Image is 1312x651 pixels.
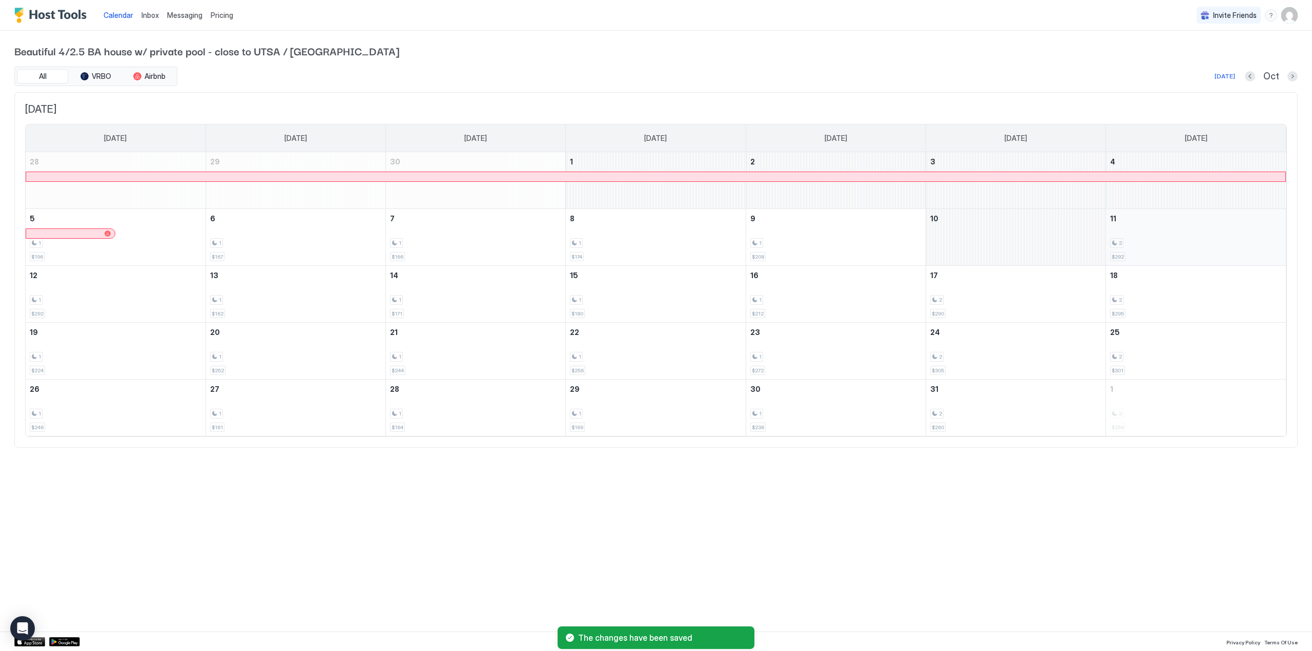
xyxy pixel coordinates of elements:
[634,124,677,152] a: Wednesday
[399,240,401,246] span: 1
[38,410,41,417] span: 1
[570,328,579,337] span: 22
[1119,353,1122,360] span: 2
[746,266,926,323] td: October 16, 2025
[746,323,926,380] td: October 23, 2025
[104,11,133,19] span: Calendar
[566,209,745,228] a: October 8, 2025
[390,271,398,280] span: 14
[1106,266,1286,285] a: October 18, 2025
[566,323,746,380] td: October 22, 2025
[206,380,385,398] a: October 27, 2025
[219,297,221,303] span: 1
[570,271,578,280] span: 15
[30,157,39,166] span: 28
[926,209,1105,228] a: October 10, 2025
[926,266,1105,323] td: October 17, 2025
[390,385,399,393] span: 28
[926,209,1105,266] td: October 10, 2025
[926,380,1105,436] td: October 31, 2025
[939,410,942,417] span: 2
[571,310,583,317] span: $180
[932,367,944,374] span: $305
[212,367,224,374] span: $252
[386,266,566,323] td: October 14, 2025
[31,367,44,374] span: $224
[31,254,43,260] span: $196
[644,134,667,143] span: [DATE]
[994,124,1037,152] a: Friday
[570,157,573,166] span: 1
[1119,240,1122,246] span: 2
[31,424,44,431] span: $246
[579,353,581,360] span: 1
[386,209,565,228] a: October 7, 2025
[930,328,940,337] span: 24
[566,323,745,342] a: October 22, 2025
[578,633,746,643] span: The changes have been saved
[26,380,206,398] a: October 26, 2025
[566,152,746,209] td: October 1, 2025
[219,353,221,360] span: 1
[579,297,581,303] span: 1
[206,152,385,209] td: September 29, 2025
[30,214,35,223] span: 5
[746,209,926,266] td: October 9, 2025
[167,10,202,20] a: Messaging
[579,410,581,417] span: 1
[386,323,566,380] td: October 21, 2025
[206,209,385,228] a: October 6, 2025
[930,271,938,280] span: 17
[930,214,938,223] span: 10
[206,380,385,436] td: October 27, 2025
[759,410,762,417] span: 1
[930,385,938,393] span: 31
[212,424,223,431] span: $161
[566,266,746,323] td: October 15, 2025
[38,353,41,360] span: 1
[1265,9,1277,22] div: menu
[814,124,857,152] a: Thursday
[10,616,35,641] div: Open Intercom Messenger
[1110,214,1116,223] span: 11
[759,353,762,360] span: 1
[566,209,746,266] td: October 8, 2025
[752,254,764,260] span: $208
[386,380,566,436] td: October 28, 2025
[14,8,91,23] a: Host Tools Logo
[566,380,745,398] a: October 29, 2025
[1110,271,1118,280] span: 18
[26,209,206,228] a: October 5, 2025
[571,367,584,374] span: $256
[104,10,133,20] a: Calendar
[750,271,758,280] span: 16
[38,297,41,303] span: 1
[1110,385,1113,393] span: 1
[386,152,566,209] td: September 30, 2025
[1185,134,1207,143] span: [DATE]
[206,323,385,380] td: October 20, 2025
[926,323,1105,380] td: October 24, 2025
[1004,134,1027,143] span: [DATE]
[26,209,206,266] td: October 5, 2025
[1112,254,1124,260] span: $292
[746,152,926,171] a: October 2, 2025
[38,240,41,246] span: 1
[167,11,202,19] span: Messaging
[14,67,177,86] div: tab-group
[1106,152,1286,209] td: October 4, 2025
[70,69,121,83] button: VRBO
[14,43,1298,58] span: Beautiful 4/2.5 BA house w/ private pool - close to UTSA / [GEOGRAPHIC_DATA]
[750,328,760,337] span: 23
[392,310,402,317] span: $171
[752,310,764,317] span: $212
[94,124,137,152] a: Sunday
[26,152,206,171] a: September 28, 2025
[392,367,404,374] span: $244
[1287,71,1298,81] button: Next month
[392,254,403,260] span: $166
[386,323,565,342] a: October 21, 2025
[31,310,44,317] span: $292
[26,323,206,380] td: October 19, 2025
